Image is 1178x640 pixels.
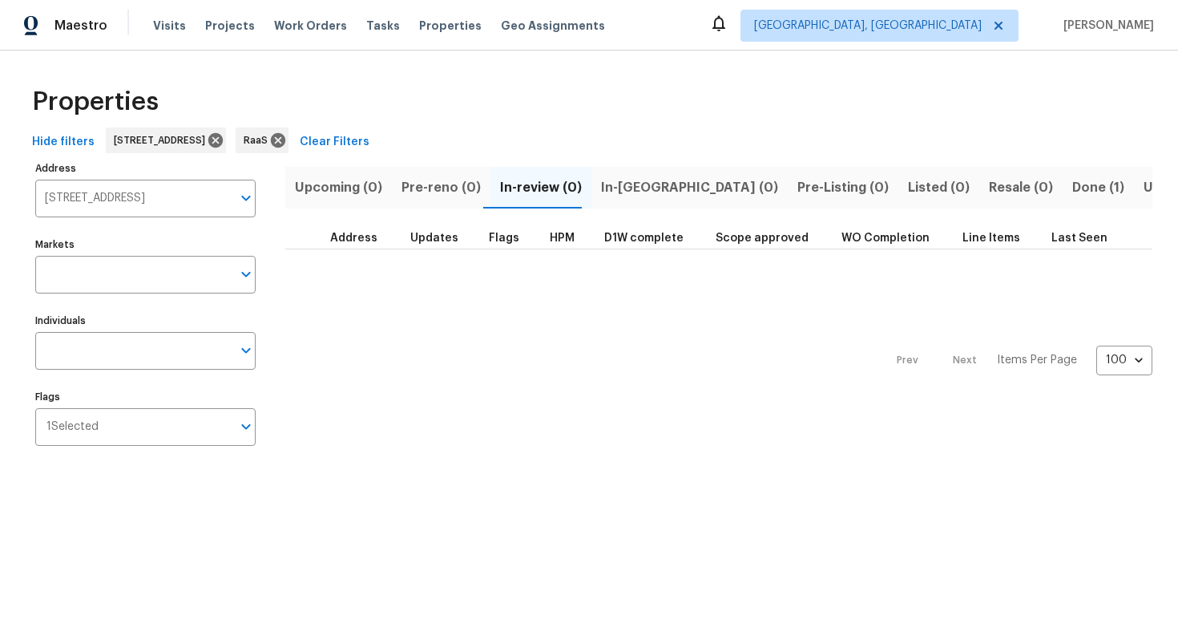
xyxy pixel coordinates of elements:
[366,20,400,31] span: Tasks
[235,263,257,286] button: Open
[962,233,1020,244] span: Line Items
[35,164,256,173] label: Address
[54,18,107,34] span: Maestro
[489,233,519,244] span: Flags
[797,176,889,199] span: Pre-Listing (0)
[274,18,347,34] span: Work Orders
[604,233,684,244] span: D1W complete
[500,176,582,199] span: In-review (0)
[244,132,274,148] span: RaaS
[997,352,1077,368] p: Items Per Page
[601,176,778,199] span: In-[GEOGRAPHIC_DATA] (0)
[716,233,809,244] span: Scope approved
[300,132,369,152] span: Clear Filters
[236,128,288,153] div: RaaS
[1072,176,1124,199] span: Done (1)
[419,18,482,34] span: Properties
[908,176,970,199] span: Listed (0)
[1051,233,1107,244] span: Last Seen
[26,128,101,157] button: Hide filters
[550,233,575,244] span: HPM
[989,176,1053,199] span: Resale (0)
[1057,18,1154,34] span: [PERSON_NAME]
[235,187,257,209] button: Open
[754,18,982,34] span: [GEOGRAPHIC_DATA], [GEOGRAPHIC_DATA]
[32,132,95,152] span: Hide filters
[106,128,226,153] div: [STREET_ADDRESS]
[1096,339,1152,381] div: 100
[235,415,257,438] button: Open
[205,18,255,34] span: Projects
[501,18,605,34] span: Geo Assignments
[401,176,481,199] span: Pre-reno (0)
[114,132,212,148] span: [STREET_ADDRESS]
[235,339,257,362] button: Open
[881,259,1152,462] nav: Pagination Navigation
[410,233,458,244] span: Updates
[35,240,256,249] label: Markets
[295,176,382,199] span: Upcoming (0)
[46,420,99,434] span: 1 Selected
[32,94,159,110] span: Properties
[841,233,930,244] span: WO Completion
[293,128,376,157] button: Clear Filters
[153,18,186,34] span: Visits
[35,316,256,326] label: Individuals
[330,233,377,244] span: Address
[35,392,256,402] label: Flags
